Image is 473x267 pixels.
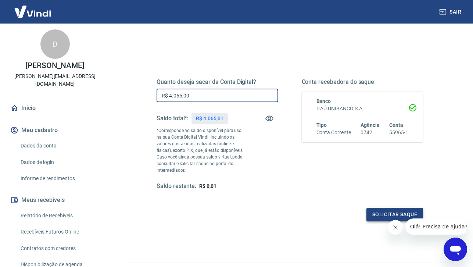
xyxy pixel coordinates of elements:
[157,182,196,190] h5: Saldo restante:
[9,0,57,23] img: Vindi
[18,155,101,170] a: Dados de login
[316,105,409,113] h6: ITAÚ UNIBANCO S.A.
[196,115,223,122] p: R$ 4.065,01
[389,129,408,136] h6: 55965-1
[438,5,464,19] button: Sair
[444,238,467,261] iframe: Botão para abrir a janela de mensagens
[18,224,101,239] a: Recebíveis Futuros Online
[9,122,101,138] button: Meu cadastro
[199,183,216,189] span: R$ 0,01
[302,78,423,86] h5: Conta recebedora do saque
[316,122,327,128] span: Tipo
[361,122,380,128] span: Agência
[40,29,70,59] div: D
[406,218,467,235] iframe: Mensagem da empresa
[157,127,248,174] p: *Corresponde ao saldo disponível para uso na sua Conta Digital Vindi. Incluindo os valores das ve...
[18,208,101,223] a: Relatório de Recebíveis
[388,220,403,235] iframe: Fechar mensagem
[9,192,101,208] button: Meus recebíveis
[25,62,84,70] p: [PERSON_NAME]
[316,98,331,104] span: Banco
[157,78,278,86] h5: Quanto deseja sacar da Conta Digital?
[316,129,351,136] h6: Conta Corrente
[18,241,101,256] a: Contratos com credores
[157,115,189,122] h5: Saldo total*:
[361,129,380,136] h6: 0742
[366,208,423,221] button: Solicitar saque
[6,72,104,88] p: [PERSON_NAME][EMAIL_ADDRESS][DOMAIN_NAME]
[4,5,62,11] span: Olá! Precisa de ajuda?
[18,138,101,153] a: Dados da conta
[9,100,101,116] a: Início
[18,171,101,186] a: Informe de rendimentos
[389,122,403,128] span: Conta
